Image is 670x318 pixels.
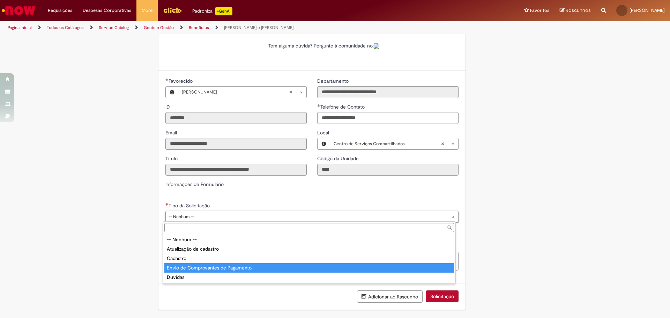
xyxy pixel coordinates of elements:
div: Cadastro [164,254,454,263]
div: -- Nenhum -- [164,235,454,244]
div: Dúvidas [164,273,454,282]
div: Envio de Comprovantes de Pagamento [164,263,454,273]
div: Atualização de cadastro [164,244,454,254]
ul: Tipo da Solicitação [163,234,455,283]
